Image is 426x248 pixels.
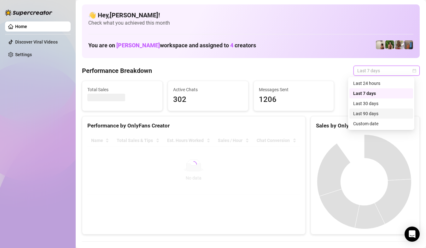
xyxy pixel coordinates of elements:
[259,94,329,106] span: 1206
[353,120,409,127] div: Custom date
[15,52,32,57] a: Settings
[316,121,414,130] div: Sales by OnlyFans Creator
[353,100,409,107] div: Last 30 days
[376,40,385,49] img: Ralphy
[349,109,413,119] div: Last 90 days
[15,39,58,44] a: Discover Viral Videos
[173,94,243,106] span: 302
[349,78,413,88] div: Last 24 hours
[5,9,52,16] img: logo-BBDzfeDw.svg
[353,80,409,87] div: Last 24 hours
[385,40,394,49] img: Nathaniel
[88,20,413,27] span: Check what you achieved this month
[357,66,416,75] span: Last 7 days
[349,119,413,129] div: Custom date
[349,98,413,109] div: Last 30 days
[190,161,197,168] span: loading
[173,86,243,93] span: Active Chats
[353,110,409,117] div: Last 90 days
[404,40,413,49] img: Wayne
[395,40,404,49] img: Nathaniel
[87,86,157,93] span: Total Sales
[259,86,329,93] span: Messages Sent
[412,69,416,73] span: calendar
[87,121,300,130] div: Performance by OnlyFans Creator
[88,42,256,49] h1: You are on workspace and assigned to creators
[353,90,409,97] div: Last 7 days
[116,42,160,49] span: [PERSON_NAME]
[349,88,413,98] div: Last 7 days
[82,66,152,75] h4: Performance Breakdown
[88,11,413,20] h4: 👋 Hey, [PERSON_NAME] !
[405,227,420,242] div: Open Intercom Messenger
[15,24,27,29] a: Home
[230,42,233,49] span: 4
